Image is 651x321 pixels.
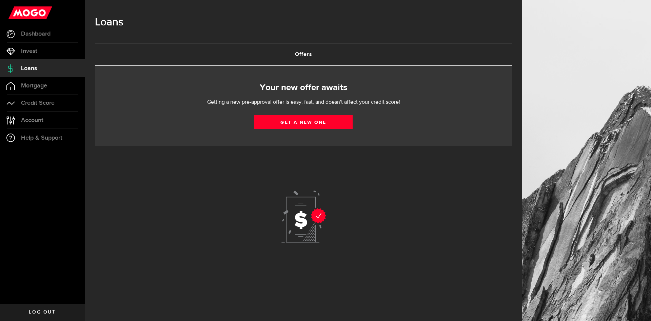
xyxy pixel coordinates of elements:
span: Dashboard [21,31,51,37]
ul: Tabs Navigation [95,43,512,66]
a: Get a new one [254,115,353,129]
a: Offers [95,44,512,65]
p: Getting a new pre-approval offer is easy, fast, and doesn't affect your credit score! [186,98,420,106]
span: Mortgage [21,83,47,89]
span: Account [21,117,43,123]
h2: Your new offer awaits [105,81,502,95]
h1: Loans [95,14,512,31]
iframe: LiveChat chat widget [623,293,651,321]
span: Invest [21,48,37,54]
span: Help & Support [21,135,62,141]
span: Loans [21,65,37,72]
span: Credit Score [21,100,55,106]
span: Log out [29,310,56,315]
